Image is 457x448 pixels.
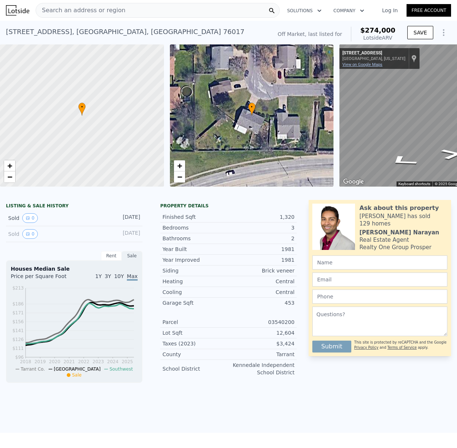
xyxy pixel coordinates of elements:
[12,301,24,307] tspan: $186
[228,299,295,307] div: 453
[411,54,417,63] a: Show location on map
[63,359,75,364] tspan: 2021
[354,345,378,350] a: Privacy Policy
[407,4,451,17] a: Free Account
[72,372,82,378] span: Sale
[360,34,395,41] div: Lotside ARV
[228,361,295,376] div: Kennedale Independent School District
[12,337,24,342] tspan: $126
[12,328,24,333] tspan: $141
[162,235,228,242] div: Bathrooms
[6,203,142,210] div: LISTING & SALE HISTORY
[162,299,228,307] div: Garage Sqft
[162,245,228,253] div: Year Built
[248,104,256,110] span: •
[312,255,447,270] input: Name
[228,256,295,264] div: 1981
[174,160,185,171] a: Zoom in
[360,26,395,34] span: $274,000
[49,359,60,364] tspan: 2020
[162,224,228,231] div: Bedrooms
[36,6,125,15] span: Search an address or region
[162,351,228,358] div: County
[7,161,12,170] span: +
[228,235,295,242] div: 2
[162,278,228,285] div: Heating
[162,288,228,296] div: Cooling
[281,4,328,17] button: Solutions
[109,367,133,372] span: Southwest
[342,56,405,61] div: [GEOGRAPHIC_DATA], [US_STATE]
[228,213,295,221] div: 1,320
[93,359,104,364] tspan: 2023
[342,50,405,56] div: [STREET_ADDRESS]
[341,177,366,187] a: Open this area in Google Maps (opens a new window)
[6,5,29,16] img: Lotside
[174,171,185,183] a: Zoom out
[11,273,74,284] div: Price per Square Foot
[6,27,244,37] div: [STREET_ADDRESS] , [GEOGRAPHIC_DATA] , [GEOGRAPHIC_DATA] 76017
[162,340,228,347] div: Taxes (2023)
[387,345,417,350] a: Terms of Service
[228,340,295,347] div: $3,424
[354,338,447,352] div: This site is protected by reCAPTCHA and the Google and apply.
[312,290,447,304] input: Phone
[398,181,430,187] button: Keyboard shortcuts
[373,7,407,14] a: Log In
[407,26,433,39] button: SAVE
[328,4,370,17] button: Company
[228,224,295,231] div: 3
[7,172,12,181] span: −
[312,273,447,287] input: Email
[8,213,68,223] div: Sold
[114,273,124,279] span: 10Y
[436,25,451,40] button: Show Options
[78,359,89,364] tspan: 2022
[177,172,182,181] span: −
[162,329,228,337] div: Lot Sqft
[110,229,140,239] div: [DATE]
[20,359,32,364] tspan: 2018
[359,244,431,251] div: Realty One Group Prosper
[359,204,439,213] div: Ask about this property
[228,245,295,253] div: 1981
[228,288,295,296] div: Central
[22,213,38,223] button: View historical data
[101,251,122,261] div: Rent
[22,229,38,239] button: View historical data
[127,273,138,281] span: Max
[162,365,228,372] div: School District
[12,285,24,291] tspan: $213
[228,278,295,285] div: Central
[228,267,295,274] div: Brick veneer
[359,229,439,236] div: [PERSON_NAME] Narayan
[228,329,295,337] div: 12,604
[95,273,102,279] span: 1Y
[162,318,228,326] div: Parcel
[341,177,366,187] img: Google
[12,346,24,351] tspan: $111
[21,367,45,372] span: Tarrant Co.
[160,203,297,209] div: Property details
[359,213,447,227] div: [PERSON_NAME] has sold 129 homes
[4,171,15,183] a: Zoom out
[342,62,382,67] a: View on Google Maps
[376,152,430,170] path: Go East, Willow Crest Dr
[122,251,142,261] div: Sale
[54,367,101,372] span: [GEOGRAPHIC_DATA]
[11,265,138,273] div: Houses Median Sale
[162,267,228,274] div: Siding
[78,104,86,110] span: •
[4,160,15,171] a: Zoom in
[248,103,256,116] div: •
[110,213,140,223] div: [DATE]
[15,355,24,360] tspan: $96
[228,318,295,326] div: 03540200
[162,213,228,221] div: Finished Sqft
[162,256,228,264] div: Year Improved
[177,161,182,170] span: +
[278,30,342,38] div: Off Market, last listed for
[78,103,86,116] div: •
[312,341,351,352] button: Submit
[105,273,111,279] span: 3Y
